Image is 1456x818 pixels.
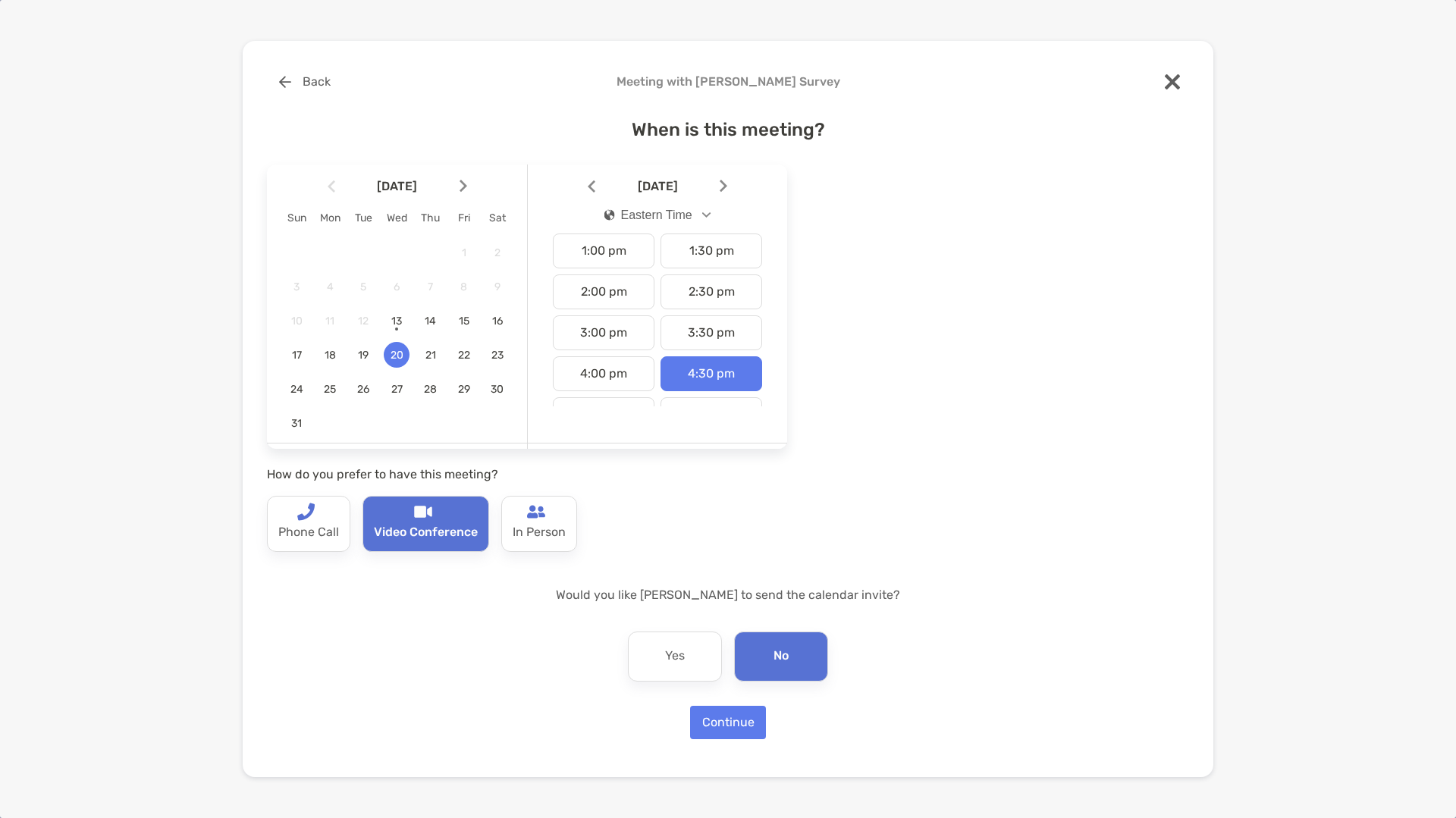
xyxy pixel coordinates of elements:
[267,74,1189,89] h4: Meeting with [PERSON_NAME] Survey
[481,212,514,224] div: Sat
[267,65,342,99] button: Back
[350,383,376,396] span: 26
[661,315,762,350] div: 3:30 pm
[451,315,477,328] span: 15
[284,383,309,396] span: 24
[720,180,727,193] img: Arrow icon
[553,356,654,391] div: 4:00 pm
[280,212,313,224] div: Sun
[661,274,762,309] div: 2:30 pm
[451,281,477,293] span: 8
[665,644,685,669] p: Yes
[773,644,789,669] p: No
[284,349,309,362] span: 17
[1165,74,1180,89] img: close modal
[460,180,467,193] img: Arrow icon
[313,212,347,224] div: Mon
[553,315,654,350] div: 3:00 pm
[588,180,595,193] img: Arrow icon
[553,233,654,268] div: 1:00 pm
[604,209,615,221] img: icon
[284,281,309,293] span: 3
[384,315,409,328] span: 13
[451,246,477,259] span: 1
[661,356,762,391] div: 4:30 pm
[553,397,654,432] div: 5:00 pm
[485,349,510,362] span: 23
[279,76,291,88] img: button icon
[317,315,343,328] span: 11
[485,383,510,396] span: 30
[380,212,413,224] div: Wed
[451,349,477,362] span: 22
[418,349,444,362] span: 21
[485,281,510,293] span: 9
[338,179,457,193] span: [DATE]
[451,383,477,396] span: 29
[513,521,566,545] p: In Person
[598,179,717,193] span: [DATE]
[418,383,444,396] span: 28
[328,180,335,193] img: Arrow icon
[350,315,376,328] span: 12
[384,383,409,396] span: 27
[702,212,711,218] img: Open dropdown arrow
[447,212,481,224] div: Fri
[317,349,343,362] span: 18
[591,198,724,233] button: iconEastern Time
[267,465,787,484] p: How do you prefer to have this meeting?
[350,281,376,293] span: 5
[278,521,339,545] p: Phone Call
[661,233,762,268] div: 1:30 pm
[267,119,1189,140] h4: When is this meeting?
[418,315,444,328] span: 14
[553,274,654,309] div: 2:00 pm
[297,503,315,521] img: type-call
[527,503,545,521] img: type-call
[350,349,376,362] span: 19
[374,521,478,545] p: Video Conference
[485,315,510,328] span: 16
[661,397,762,432] div: 5:30 pm
[347,212,380,224] div: Tue
[284,417,309,430] span: 31
[690,706,766,739] button: Continue
[317,383,343,396] span: 25
[317,281,343,293] span: 4
[384,281,409,293] span: 6
[604,208,692,222] div: Eastern Time
[414,503,432,521] img: type-call
[485,246,510,259] span: 2
[384,349,409,362] span: 20
[284,315,309,328] span: 10
[267,585,1189,604] p: Would you like [PERSON_NAME] to send the calendar invite?
[418,281,444,293] span: 7
[414,212,447,224] div: Thu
